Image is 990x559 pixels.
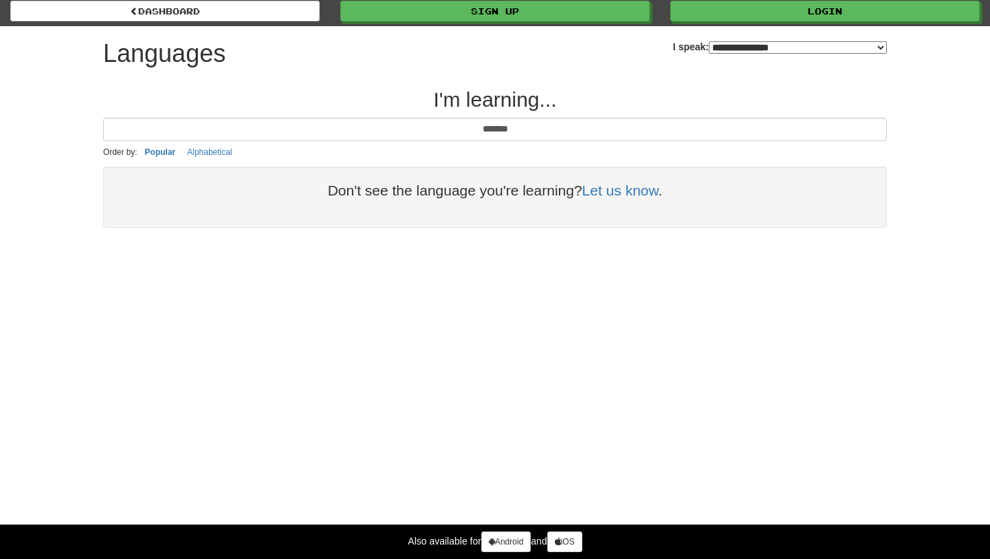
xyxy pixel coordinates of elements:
[673,40,887,54] label: I speak:
[481,531,531,552] a: Android
[709,41,887,54] select: I speak:
[582,182,659,198] a: Let us know
[670,1,980,21] a: Login
[340,1,650,21] a: Sign up
[547,531,582,552] a: iOS
[103,88,887,111] h2: I'm learning...
[183,145,236,160] button: Alphabetical
[141,145,180,160] button: Popular
[103,147,137,157] small: Order by:
[117,180,873,200] div: Don't see the language you're learning? .
[10,1,320,21] a: dashboard
[103,40,225,67] h1: Languages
